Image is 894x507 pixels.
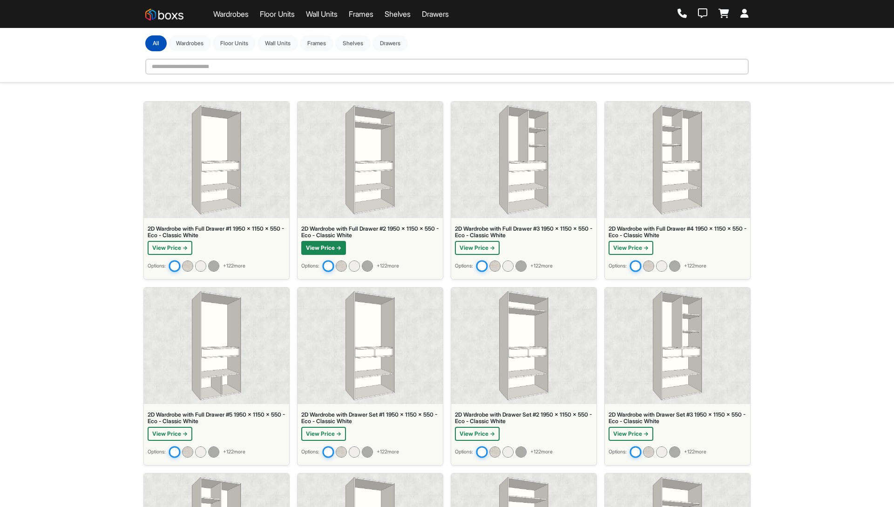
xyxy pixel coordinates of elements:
[148,427,192,441] button: View Price →
[148,226,285,239] div: 2D Wardrobe with Full Drawer #1 1950 x 1150 x 550 - Eco - Classic White
[301,427,346,441] button: View Price →
[169,260,180,272] img: 2D Wardrobe with Full Drawer #1 1950 x 1150 x 550 - Eco - Classic White
[385,8,411,20] a: Shelves
[377,262,399,270] span: + 122 more
[502,446,514,458] img: 2D Wardrobe with Drawer Set #2 1950 x 1150 x 550 - Architect - Ivory White
[213,35,256,51] button: Floor Units
[656,446,667,458] img: 2D Wardrobe with Drawer Set #3 1950 x 1150 x 550 - Architect - Ivory White
[530,448,553,456] span: + 122 more
[630,446,641,458] img: 2D Wardrobe with Drawer Set #3 1950 x 1150 x 550 - Eco - Classic White
[322,446,334,458] img: 2D Wardrobe with Drawer Set #1 1950 x 1150 x 550 - Eco - Classic White
[455,448,473,456] small: Options:
[301,241,346,255] button: View Price →
[260,8,295,20] a: Floor Units
[455,241,500,255] button: View Price →
[609,241,653,255] button: View Price →
[143,101,290,280] a: 2D Wardrobe with Full Drawer #1 1950 x 1150 x 550 - Eco - Classic White2D Wardrobe with Full Draw...
[515,446,527,458] img: 2D Wardrobe with Drawer Set #2 1950 x 1150 x 550 - Architect - Graphite
[148,262,165,270] small: Options:
[455,411,593,425] div: 2D Wardrobe with Drawer Set #2 1950 x 1150 x 550 - Eco - Classic White
[604,101,751,280] a: 2D Wardrobe with Full Drawer #4 1950 x 1150 x 550 - Eco - Classic White2D Wardrobe with Full Draw...
[609,411,746,425] div: 2D Wardrobe with Drawer Set #3 1950 x 1150 x 550 - Eco - Classic White
[530,262,553,270] span: + 122 more
[345,105,395,214] img: 2D Wardrobe with Full Drawer #2 1950 x 1150 x 550 - Eco - Classic White
[223,448,245,456] span: + 122 more
[336,446,347,458] img: 2D Wardrobe with Drawer Set #1 1950 x 1150 x 550 - Prime - Linen
[297,101,443,280] a: 2D Wardrobe with Full Drawer #2 1950 x 1150 x 550 - Eco - Classic White2D Wardrobe with Full Draw...
[377,448,399,456] span: + 122 more
[362,446,373,458] img: 2D Wardrobe with Drawer Set #1 1950 x 1150 x 550 - Architect - Graphite
[476,260,488,272] img: 2D Wardrobe with Full Drawer #3 1950 x 1150 x 550 - Eco - Classic White
[684,262,706,270] span: + 122 more
[669,446,680,458] img: 2D Wardrobe with Drawer Set #3 1950 x 1150 x 550 - Architect - Graphite
[301,262,319,270] small: Options:
[630,260,641,272] img: 2D Wardrobe with Full Drawer #4 1950 x 1150 x 550 - Eco - Classic White
[653,291,702,400] img: 2D Wardrobe with Drawer Set #3 1950 x 1150 x 550 - Eco - Classic White
[372,35,408,51] button: Drawers
[182,446,193,458] img: 2D Wardrobe with Full Drawer #5 1950 x 1150 x 550 - Prime - Linen
[300,35,333,51] button: Frames
[476,446,488,458] img: 2D Wardrobe with Drawer Set #2 1950 x 1150 x 550 - Eco - Classic White
[609,427,653,441] button: View Price →
[455,262,473,270] small: Options:
[297,287,443,466] a: 2D Wardrobe with Drawer Set #1 1950 x 1150 x 550 - Eco - Classic White2D Wardrobe with Drawer Set...
[143,287,290,466] a: 2D Wardrobe with Full Drawer #5 1950 x 1150 x 550 - Eco - Classic White2D Wardrobe with Full Draw...
[643,260,654,272] img: 2D Wardrobe with Full Drawer #4 1950 x 1150 x 550 - Prime - Linen
[451,101,597,280] a: 2D Wardrobe with Full Drawer #3 1950 x 1150 x 550 - Eco - Classic White2D Wardrobe with Full Draw...
[451,287,597,466] a: 2D Wardrobe with Drawer Set #2 1950 x 1150 x 550 - Eco - Classic White2D Wardrobe with Drawer Set...
[669,260,680,272] img: 2D Wardrobe with Full Drawer #4 1950 x 1150 x 550 - Architect - Graphite
[195,260,206,272] img: 2D Wardrobe with Full Drawer #1 1950 x 1150 x 550 - Architect - Ivory White
[306,8,338,20] a: Wall Units
[195,446,206,458] img: 2D Wardrobe with Full Drawer #5 1950 x 1150 x 550 - Architect - Ivory White
[349,446,360,458] img: 2D Wardrobe with Drawer Set #1 1950 x 1150 x 550 - Architect - Ivory White
[684,448,706,456] span: + 122 more
[455,427,500,441] button: View Price →
[336,260,347,272] img: 2D Wardrobe with Full Drawer #2 1950 x 1150 x 550 - Prime - Linen
[301,448,319,456] small: Options:
[257,35,298,51] button: Wall Units
[609,448,626,456] small: Options:
[145,35,167,51] button: All
[145,9,183,21] img: Boxs Store logo
[349,8,373,20] a: Frames
[609,262,626,270] small: Options:
[335,35,371,51] button: Shelves
[499,291,549,400] img: 2D Wardrobe with Drawer Set #2 1950 x 1150 x 550 - Eco - Classic White
[455,226,593,239] div: 2D Wardrobe with Full Drawer #3 1950 x 1150 x 550 - Eco - Classic White
[349,260,360,272] img: 2D Wardrobe with Full Drawer #2 1950 x 1150 x 550 - Architect - Ivory White
[502,260,514,272] img: 2D Wardrobe with Full Drawer #3 1950 x 1150 x 550 - Architect - Ivory White
[213,8,249,20] a: Wardrobes
[169,35,211,51] button: Wardrobes
[148,411,285,425] div: 2D Wardrobe with Full Drawer #5 1950 x 1150 x 550 - Eco - Classic White
[192,291,241,400] img: 2D Wardrobe with Full Drawer #5 1950 x 1150 x 550 - Eco - Classic White
[740,9,749,19] a: Login
[192,105,241,214] img: 2D Wardrobe with Full Drawer #1 1950 x 1150 x 550 - Eco - Classic White
[208,260,219,272] img: 2D Wardrobe with Full Drawer #1 1950 x 1150 x 550 - Architect - Graphite
[223,262,245,270] span: + 122 more
[182,260,193,272] img: 2D Wardrobe with Full Drawer #1 1950 x 1150 x 550 - Prime - Linen
[643,446,654,458] img: 2D Wardrobe with Drawer Set #3 1950 x 1150 x 550 - Prime - Linen
[499,105,549,214] img: 2D Wardrobe with Full Drawer #3 1950 x 1150 x 550 - Eco - Classic White
[148,241,192,255] button: View Price →
[422,8,449,20] a: Drawers
[301,411,439,425] div: 2D Wardrobe with Drawer Set #1 1950 x 1150 x 550 - Eco - Classic White
[169,446,180,458] img: 2D Wardrobe with Full Drawer #5 1950 x 1150 x 550 - Eco - Classic White
[609,226,746,239] div: 2D Wardrobe with Full Drawer #4 1950 x 1150 x 550 - Eco - Classic White
[322,260,334,272] img: 2D Wardrobe with Full Drawer #2 1950 x 1150 x 550 - Eco - Classic White
[148,448,165,456] small: Options:
[489,446,501,458] img: 2D Wardrobe with Drawer Set #2 1950 x 1150 x 550 - Prime - Linen
[301,226,439,239] div: 2D Wardrobe with Full Drawer #2 1950 x 1150 x 550 - Eco - Classic White
[345,291,395,400] img: 2D Wardrobe with Drawer Set #1 1950 x 1150 x 550 - Eco - Classic White
[489,260,501,272] img: 2D Wardrobe with Full Drawer #3 1950 x 1150 x 550 - Prime - Linen
[208,446,219,458] img: 2D Wardrobe with Full Drawer #5 1950 x 1150 x 550 - Architect - Graphite
[653,105,702,214] img: 2D Wardrobe with Full Drawer #4 1950 x 1150 x 550 - Eco - Classic White
[656,260,667,272] img: 2D Wardrobe with Full Drawer #4 1950 x 1150 x 550 - Architect - Ivory White
[362,260,373,272] img: 2D Wardrobe with Full Drawer #2 1950 x 1150 x 550 - Architect - Graphite
[515,260,527,272] img: 2D Wardrobe with Full Drawer #3 1950 x 1150 x 550 - Architect - Graphite
[604,287,751,466] a: 2D Wardrobe with Drawer Set #3 1950 x 1150 x 550 - Eco - Classic White2D Wardrobe with Drawer Set...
